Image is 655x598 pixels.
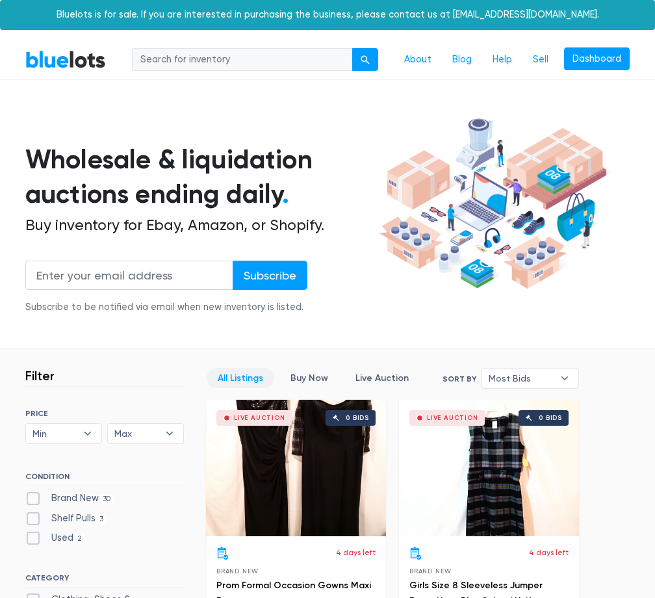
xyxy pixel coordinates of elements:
p: 4 days left [529,547,569,558]
span: 3 [96,514,108,525]
a: Live Auction 0 bids [206,400,386,536]
span: . [282,178,289,210]
span: 2 [73,534,86,544]
a: BlueLots [25,50,106,69]
span: Max [114,424,159,443]
a: Live Auction 0 bids [399,400,579,536]
span: Min [32,424,77,443]
label: Used [25,531,86,545]
span: Brand New [216,567,259,575]
span: Most Bids [489,369,554,388]
a: Blog [442,47,482,72]
div: Live Auction [234,415,285,421]
h6: CATEGORY [25,573,184,588]
a: Live Auction [344,368,420,388]
label: Sort By [443,373,476,385]
label: Shelf Pulls [25,512,108,526]
a: Sell [522,47,559,72]
img: hero-ee84e7d0318cb26816c560f6b4441b76977f77a177738b4e94f68c95b2b83dbb.png [376,114,610,294]
a: Dashboard [564,47,630,71]
input: Search for inventory [132,48,353,71]
a: All Listings [207,368,274,388]
span: 30 [99,494,115,504]
p: 4 days left [336,547,376,558]
h3: Filter [25,368,55,383]
h6: PRICE [25,409,184,418]
a: Buy Now [279,368,339,388]
input: Enter your email address [25,261,233,290]
b: ▾ [74,424,101,443]
h2: Buy inventory for Ebay, Amazon, or Shopify. [25,216,376,235]
b: ▾ [551,369,578,388]
label: Brand New [25,491,115,506]
a: Help [482,47,522,72]
span: Brand New [409,567,452,575]
input: Subscribe [233,261,307,290]
b: ▾ [156,424,183,443]
h6: CONDITION [25,472,184,486]
a: About [394,47,442,72]
div: Live Auction [427,415,478,421]
div: Subscribe to be notified via email when new inventory is listed. [25,300,307,315]
div: 0 bids [346,415,369,421]
h1: Wholesale & liquidation auctions ending daily [25,142,376,211]
div: 0 bids [539,415,562,421]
